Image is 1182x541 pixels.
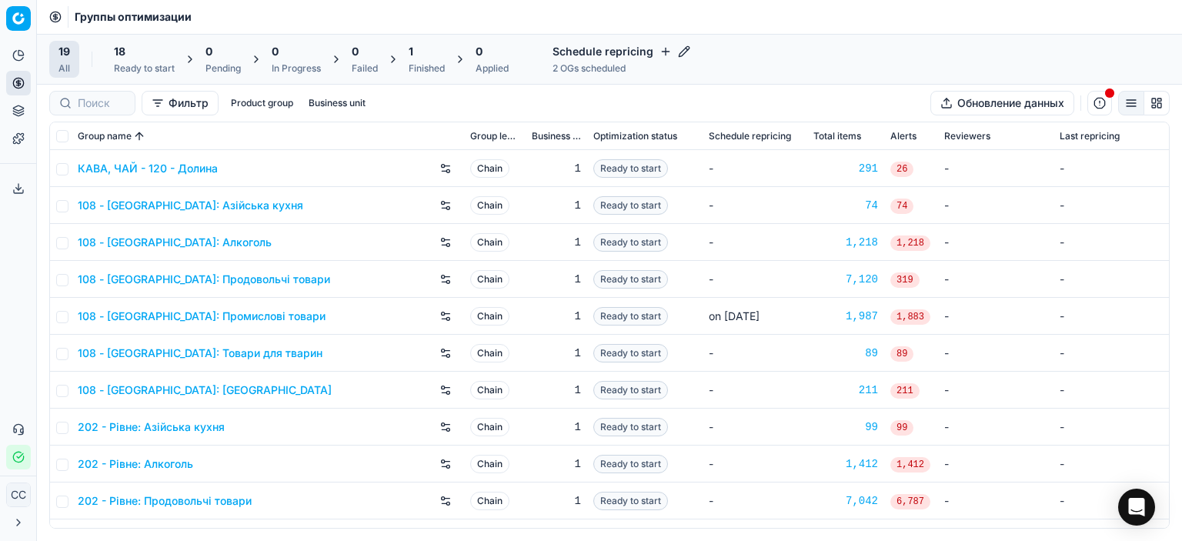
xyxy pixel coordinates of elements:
div: Finished [409,62,445,75]
span: 1,883 [890,309,930,325]
a: 108 - [GEOGRAPHIC_DATA]: Товари для тварин [78,346,322,361]
a: 7,042 [813,493,878,509]
span: Chain [470,344,509,362]
a: 108 - [GEOGRAPHIC_DATA]: Алкоголь [78,235,272,250]
span: Business unit [532,130,581,142]
td: - [703,150,807,187]
div: Failed [352,62,378,75]
a: 108 - [GEOGRAPHIC_DATA]: Продовольчі товари [78,272,330,287]
span: 1 [409,44,413,59]
font: Группы оптимизации [75,10,192,23]
td: - [1053,335,1169,372]
button: Sorted by Group name ascending [132,129,147,144]
td: - [1053,224,1169,261]
a: 202 - Рівне: Продовольчі товари [78,493,252,509]
span: 1,218 [890,235,930,251]
span: 0 [205,44,212,59]
td: - [1053,483,1169,519]
td: - [703,372,807,409]
span: on [DATE] [709,309,760,322]
span: Alerts [890,130,917,142]
div: 1 [532,346,581,361]
span: Ready to start [593,492,668,510]
td: - [1053,261,1169,298]
div: 1,218 [813,235,878,250]
div: 211 [813,382,878,398]
span: Группы оптимизации [75,9,192,25]
td: - [703,409,807,446]
a: 7,120 [813,272,878,287]
span: Group name [78,130,132,142]
font: Обновление данных [957,96,1064,109]
span: Last repricing [1060,130,1120,142]
span: Ready to start [593,381,668,399]
div: 1 [532,161,581,176]
span: Ready to start [593,159,668,178]
span: 211 [890,383,920,399]
span: Group level [470,130,519,142]
div: Pending [205,62,241,75]
td: - [938,261,1053,298]
td: - [1053,409,1169,446]
nav: хлебные крошки [75,9,192,25]
span: Ready to start [593,418,668,436]
td: - [938,150,1053,187]
button: Product group [225,94,299,112]
span: Chain [470,270,509,289]
a: 1,987 [813,309,878,324]
td: - [938,372,1053,409]
td: - [1053,372,1169,409]
div: In Progress [272,62,321,75]
span: Ready to start [593,455,668,473]
span: Chain [470,418,509,436]
td: - [703,224,807,261]
td: - [938,298,1053,335]
button: Фильтр [142,91,219,115]
div: Open Intercom Messenger [1118,489,1155,526]
span: Ready to start [593,233,668,252]
span: Schedule repricing [709,130,791,142]
td: - [1053,446,1169,483]
span: 99 [890,420,913,436]
a: 89 [813,346,878,361]
span: Chain [470,307,509,326]
div: 1 [532,309,581,324]
button: Business unit [302,94,372,112]
td: - [938,446,1053,483]
span: Total items [813,130,861,142]
a: 202 - Рівне: Алкоголь [78,456,193,472]
span: Chain [470,196,509,215]
div: 291 [813,161,878,176]
span: 74 [890,199,913,214]
div: 1 [532,419,581,435]
td: - [938,335,1053,372]
span: Ready to start [593,196,668,215]
span: 18 [114,44,125,59]
button: СС [6,483,31,507]
a: КАВА, ЧАЙ - 120 - Долина [78,161,218,176]
div: Applied [476,62,509,75]
td: - [1053,150,1169,187]
h4: Schedule repricing [553,44,690,59]
input: Поиск [78,95,125,111]
td: - [938,224,1053,261]
a: 202 - Рівне: Азійська кухня [78,419,225,435]
td: - [938,187,1053,224]
span: 0 [272,44,279,59]
span: 19 [58,44,70,59]
div: 1 [532,382,581,398]
span: 319 [890,272,920,288]
td: - [703,335,807,372]
a: 99 [813,419,878,435]
span: 6,787 [890,494,930,509]
td: - [938,483,1053,519]
a: 1,412 [813,456,878,472]
td: - [1053,298,1169,335]
span: Chain [470,455,509,473]
span: Chain [470,159,509,178]
div: 2 OGs scheduled [553,62,690,75]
